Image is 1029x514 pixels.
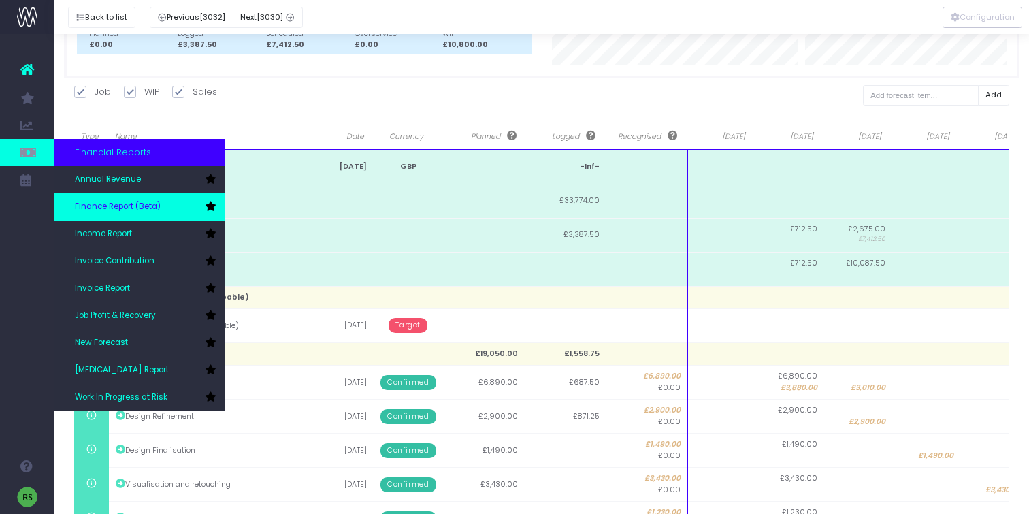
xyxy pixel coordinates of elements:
td: Design Refinement [108,400,312,434]
td: £3,387.50 [525,218,606,252]
td: [DATE] [312,308,374,342]
div: Logged [178,29,261,39]
span: £3,430.00 [613,473,681,484]
td: £33,774.00 [525,184,606,218]
td: £3,430.00 [443,468,525,502]
span: New Forecast [75,337,128,349]
span: Invoice Report [75,283,130,295]
td: £2,900.00 [443,400,525,434]
td: -Inf- [525,150,606,184]
a: Annual Revenue [54,166,225,193]
button: Previous[3032] [150,7,233,28]
button: Configuration [943,7,1022,28]
span: £3,880.00 [781,383,817,393]
span: Name [115,131,303,142]
span: £3,430.00 [985,485,1022,496]
span: Confirmed [380,409,436,424]
td: £6,890.00 [443,366,525,400]
div: Planned [89,29,172,39]
span: [DATE] [694,131,746,142]
span: Invoice Contribution [75,255,154,268]
td: £10,087.50 [824,252,892,286]
span: [DATE] [762,131,813,142]
span: Confirmed [380,443,436,458]
a: Income Report [54,221,225,248]
span: £3,010.00 [851,383,885,393]
td: [DATE] [312,366,374,400]
span: Work In Progress at Risk [75,391,167,404]
a: Finance Report (Beta) [54,193,225,221]
span: £7,412.50 [831,235,885,244]
td: £1,558.75 [525,342,606,365]
span: £2,900.00 [849,417,885,428]
span: £0.00 [658,417,681,428]
a: Invoice Report [54,275,225,302]
span: £6,890.00 [613,371,681,382]
label: Sales [172,85,217,99]
span: £0.00 [658,383,681,393]
td: £712.50 [756,252,824,286]
td: £19,050.00 [443,342,525,365]
span: £1,490.00 [613,439,681,450]
div: £3,387.50 [178,39,261,50]
div: £10,800.00 [442,39,525,50]
label: Job [74,85,111,99]
span: £2,900.00 [613,405,681,416]
span: Target [389,318,427,333]
span: Currency [380,131,432,142]
div: Vertical button group [943,7,1022,28]
span: £3,430.00 [780,473,817,484]
td: £2,675.00 [824,218,892,252]
span: Planned [451,131,517,142]
span: Type [81,131,99,142]
a: [MEDICAL_DATA] Report [54,357,225,384]
a: Job Profit & Recovery [54,302,225,330]
div: Scheduled [266,29,349,39]
span: Confirmed [380,477,436,492]
span: [DATE] [966,131,1017,142]
button: Next[3030] [233,7,303,28]
span: £0.00 [658,485,681,496]
span: Job Profit & Recovery [75,310,156,322]
td: Design Finalisation [108,434,312,468]
span: Confirmed [380,375,436,390]
img: images/default_profile_image.png [17,487,37,507]
a: New Forecast [54,330,225,357]
a: Invoice Contribution [54,248,225,275]
td: £1,490.00 [443,434,525,468]
td: [DATE] [312,468,374,502]
td: [DATE] [312,150,374,184]
span: Recognised [612,131,677,142]
td: £712.50 [756,218,824,252]
td: [DATE] [312,434,374,468]
span: £1,490.00 [782,439,817,450]
td: £687.50 [525,366,606,400]
td: [DATE] [312,400,374,434]
span: [DATE] [898,131,949,142]
a: Work In Progress at Risk [54,384,225,411]
span: £0.00 [658,451,681,462]
span: £2,900.00 [778,405,817,416]
label: WIP [124,85,159,99]
span: Date [319,131,364,142]
span: [3032] [199,12,225,23]
span: £1,490.00 [918,451,953,462]
span: [DATE] [830,131,881,142]
span: Annual Revenue [75,174,141,186]
td: £871.25 [525,400,606,434]
td: Visualisation and retouching [108,468,312,502]
div: Overservice [355,29,438,39]
span: Logged [530,131,595,142]
span: Financial Reports [75,146,151,159]
span: [3030] [257,12,283,23]
div: WIP [442,29,525,39]
div: £7,412.50 [266,39,349,50]
input: Add forecast item... [863,85,979,106]
span: [MEDICAL_DATA] Report [75,364,169,376]
td: GBP [374,150,442,184]
button: Back to list [68,7,135,28]
span: £6,890.00 [778,371,817,382]
span: Finance Report (Beta) [75,201,161,213]
button: Add [978,85,1010,106]
div: £0.00 [355,39,438,50]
